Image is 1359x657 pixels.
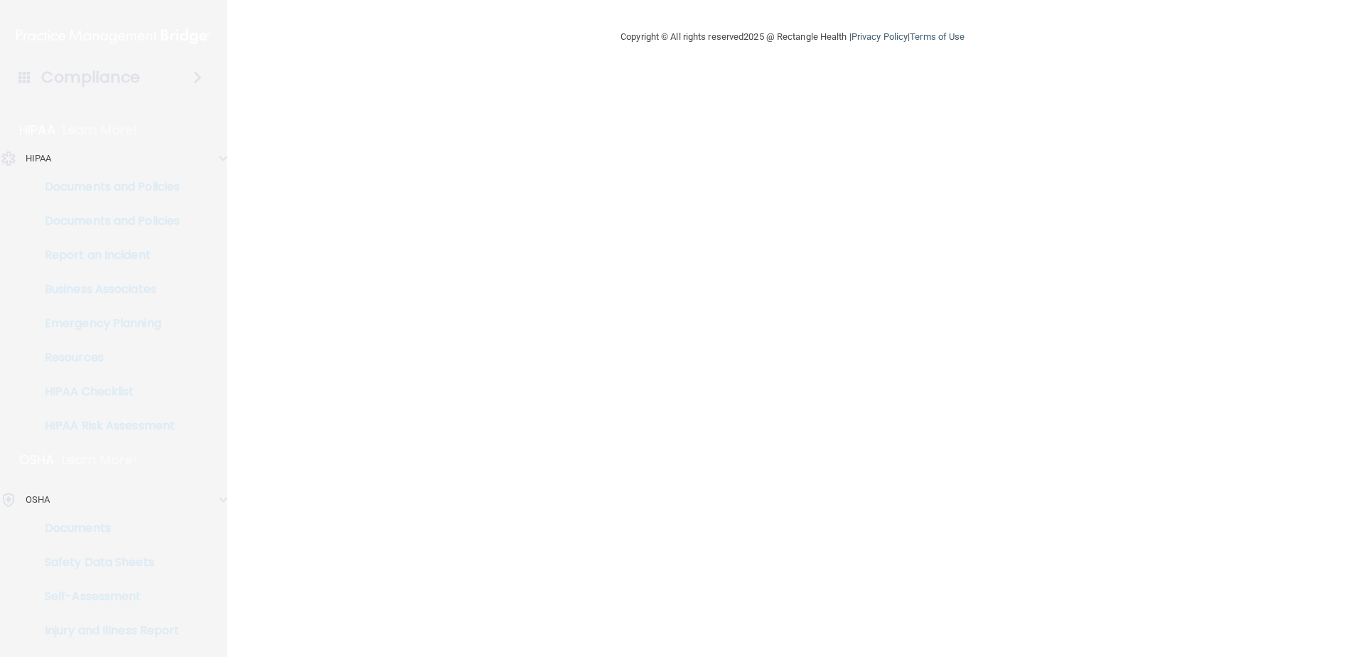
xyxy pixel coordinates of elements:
h4: Compliance [41,68,140,87]
p: Report an Incident [9,248,203,262]
a: Terms of Use [910,31,965,42]
p: Documents and Policies [9,180,203,194]
p: HIPAA [26,150,52,167]
p: Self-Assessment [9,589,203,604]
a: Privacy Policy [852,31,908,42]
p: Documents [9,521,203,535]
p: OSHA [19,452,55,469]
p: Learn More! [62,452,137,469]
p: Resources [9,351,203,365]
img: PMB logo [16,22,210,50]
div: Copyright © All rights reserved 2025 @ Rectangle Health | | [533,14,1052,60]
p: Business Associates [9,282,203,297]
p: Learn More! [63,122,138,139]
p: Emergency Planning [9,316,203,331]
p: Safety Data Sheets [9,555,203,570]
p: Injury and Illness Report [9,624,203,638]
p: HIPAA Risk Assessment [9,419,203,433]
p: Documents and Policies [9,214,203,228]
p: OSHA [26,491,50,508]
p: HIPAA Checklist [9,385,203,399]
p: HIPAA [19,122,55,139]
